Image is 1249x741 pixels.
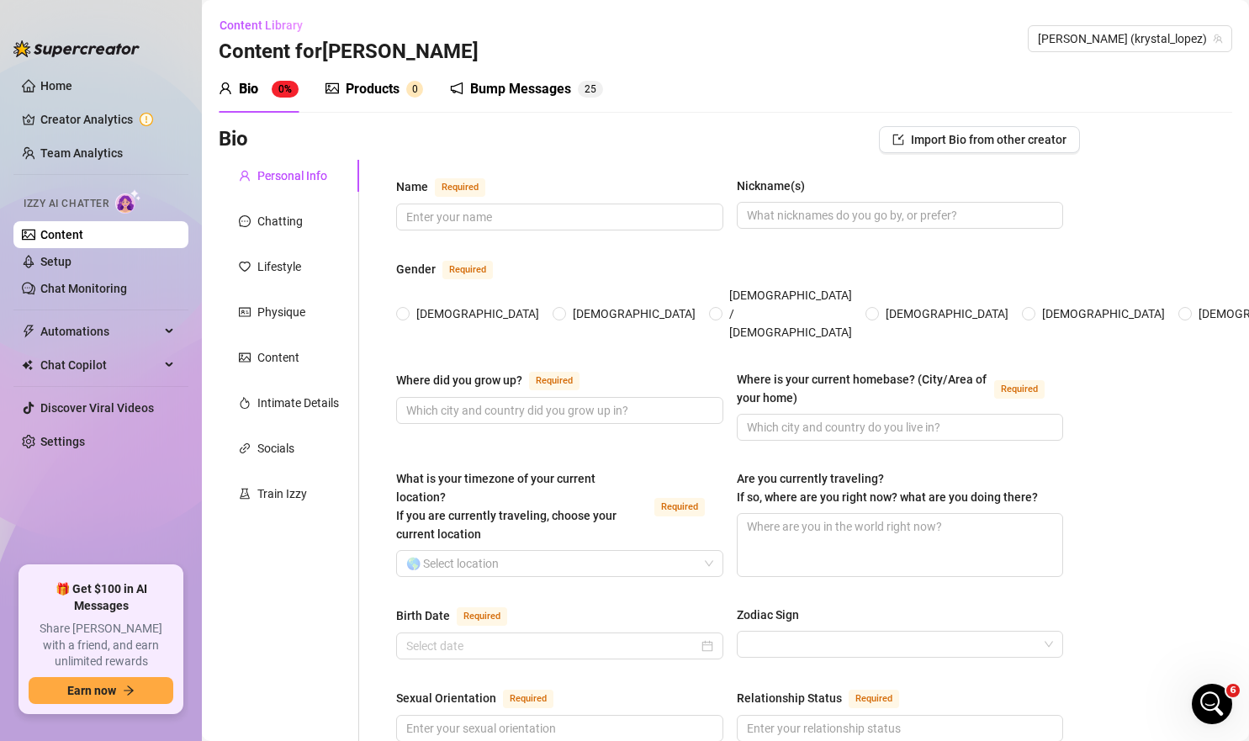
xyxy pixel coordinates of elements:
[40,228,83,241] a: Content
[29,621,173,670] span: Share [PERSON_NAME] with a friend, and earn unlimited rewards
[24,196,108,212] span: Izzy AI Chatter
[396,606,450,625] div: Birth Date
[67,684,116,697] span: Earn now
[219,39,479,66] h3: Content for [PERSON_NAME]
[737,688,918,708] label: Relationship Status
[325,82,339,95] span: picture
[747,206,1051,225] input: Nickname(s)
[722,286,859,341] span: [DEMOGRAPHIC_DATA] / [DEMOGRAPHIC_DATA]
[396,688,572,708] label: Sexual Orientation
[346,79,400,99] div: Products
[406,719,710,738] input: Sexual Orientation
[406,401,710,420] input: Where did you grow up?
[396,177,428,196] div: Name
[1038,26,1222,51] span: Krystal (krystal_lopez)
[239,397,251,409] span: fire
[272,81,299,98] sup: 0%
[22,325,35,338] span: thunderbolt
[1192,684,1232,724] iframe: Intercom live chat
[457,607,507,626] span: Required
[40,435,85,448] a: Settings
[40,106,175,133] a: Creator Analytics exclamation-circle
[239,442,251,454] span: link
[115,189,141,214] img: AI Chatter
[239,352,251,363] span: picture
[737,370,988,407] div: Where is your current homebase? (City/Area of your home)
[406,637,698,655] input: Birth Date
[239,488,251,500] span: experiment
[219,82,232,95] span: user
[406,81,423,98] sup: 0
[40,146,123,160] a: Team Analytics
[590,83,596,95] span: 5
[566,304,702,323] span: [DEMOGRAPHIC_DATA]
[585,83,590,95] span: 2
[879,304,1015,323] span: [DEMOGRAPHIC_DATA]
[737,606,811,624] label: Zodiac Sign
[737,177,805,195] div: Nickname(s)
[503,690,553,708] span: Required
[396,371,522,389] div: Where did you grow up?
[29,581,173,614] span: 🎁 Get $100 in AI Messages
[1213,34,1223,44] span: team
[239,261,251,273] span: heart
[396,177,504,197] label: Name
[410,304,546,323] span: [DEMOGRAPHIC_DATA]
[396,689,496,707] div: Sexual Orientation
[40,79,72,93] a: Home
[239,306,251,318] span: idcard
[578,81,603,98] sup: 25
[396,606,526,626] label: Birth Date
[257,484,307,503] div: Train Izzy
[257,348,299,367] div: Content
[22,359,33,371] img: Chat Copilot
[529,372,580,390] span: Required
[257,439,294,458] div: Socials
[257,257,301,276] div: Lifestyle
[396,472,617,541] span: What is your timezone of your current location? If you are currently traveling, choose your curre...
[442,261,493,279] span: Required
[40,282,127,295] a: Chat Monitoring
[654,498,705,516] span: Required
[892,134,904,146] span: import
[737,177,817,195] label: Nickname(s)
[396,260,436,278] div: Gender
[239,79,258,99] div: Bio
[406,208,710,226] input: Name
[849,690,899,708] span: Required
[396,370,598,390] label: Where did you grow up?
[470,79,571,99] div: Bump Messages
[219,12,316,39] button: Content Library
[747,418,1051,437] input: Where is your current homebase? (City/Area of your home)
[911,133,1066,146] span: Import Bio from other creator
[239,170,251,182] span: user
[123,685,135,696] span: arrow-right
[40,255,71,268] a: Setup
[435,178,485,197] span: Required
[994,380,1045,399] span: Required
[239,215,251,227] span: message
[1226,684,1240,697] span: 6
[1035,304,1172,323] span: [DEMOGRAPHIC_DATA]
[29,677,173,704] button: Earn nowarrow-right
[747,719,1051,738] input: Relationship Status
[257,303,305,321] div: Physique
[257,167,327,185] div: Personal Info
[13,40,140,57] img: logo-BBDzfeDw.svg
[219,126,248,153] h3: Bio
[40,401,154,415] a: Discover Viral Videos
[40,318,160,345] span: Automations
[879,126,1080,153] button: Import Bio from other creator
[257,212,303,230] div: Chatting
[257,394,339,412] div: Intimate Details
[40,352,160,378] span: Chat Copilot
[737,606,799,624] div: Zodiac Sign
[737,370,1064,407] label: Where is your current homebase? (City/Area of your home)
[450,82,463,95] span: notification
[737,689,842,707] div: Relationship Status
[396,259,511,279] label: Gender
[220,19,303,32] span: Content Library
[737,472,1038,504] span: Are you currently traveling? If so, where are you right now? what are you doing there?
